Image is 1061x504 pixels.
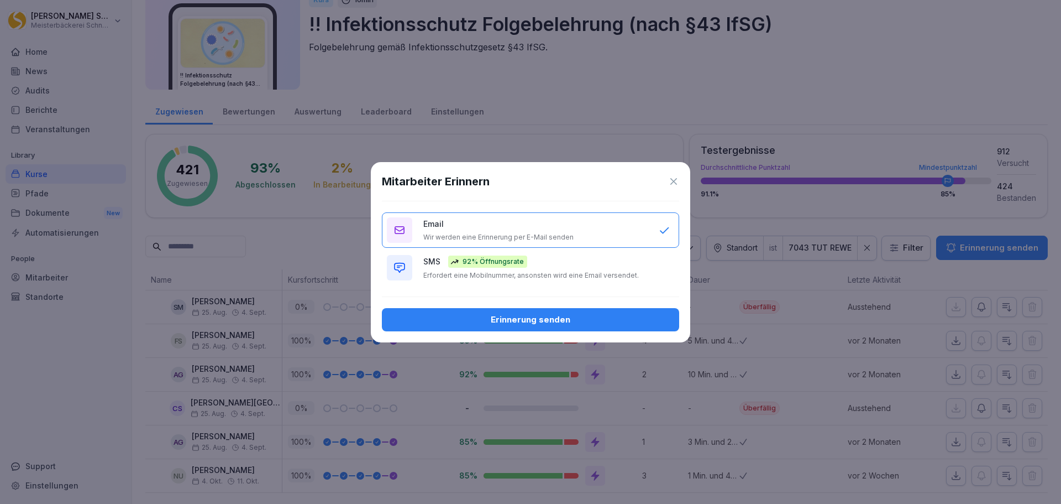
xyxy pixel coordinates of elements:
[423,271,639,280] p: Erfordert eine Mobilnummer, ansonsten wird eine Email versendet.
[391,314,670,326] div: Erinnerung senden
[382,173,490,190] h1: Mitarbeiter Erinnern
[382,308,679,331] button: Erinnerung senden
[423,256,440,267] p: SMS
[423,218,444,230] p: Email
[423,233,574,242] p: Wir werden eine Erinnerung per E-Mail senden
[463,257,524,267] p: 92% Öffnungsrate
